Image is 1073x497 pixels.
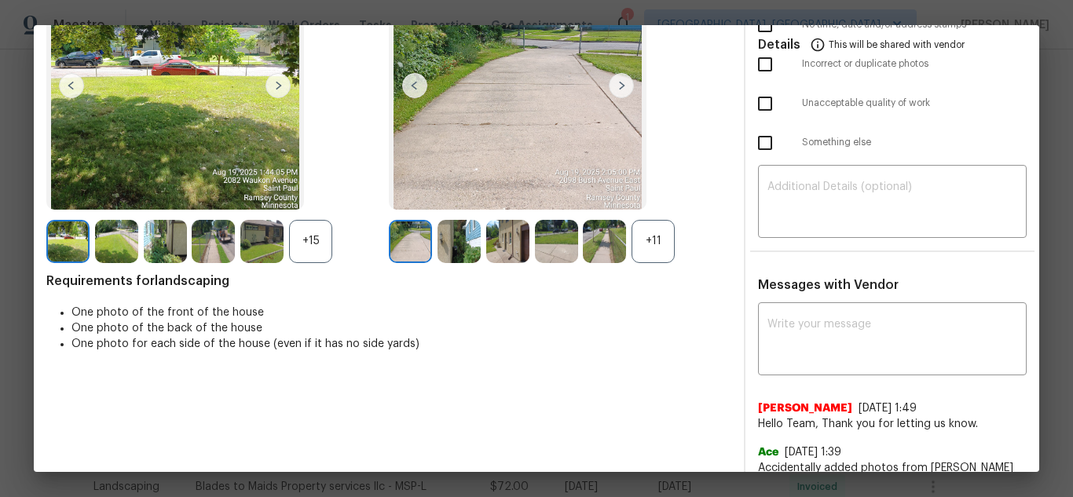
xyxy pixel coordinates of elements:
[802,136,1027,149] span: Something else
[758,279,899,291] span: Messages with Vendor
[289,220,332,263] div: +15
[402,73,427,98] img: left-chevron-button-url
[758,25,800,63] span: Details
[71,336,731,352] li: One photo for each side of the house (even if it has no side yards)
[745,123,1039,163] div: Something else
[859,403,917,414] span: [DATE] 1:49
[758,460,1027,492] span: Accidentally added photos from [PERSON_NAME][GEOGRAPHIC_DATA] in the before
[758,444,778,460] span: Ace
[71,320,731,336] li: One photo of the back of the house
[829,25,965,63] span: This will be shared with vendor
[71,305,731,320] li: One photo of the front of the house
[266,73,291,98] img: right-chevron-button-url
[745,84,1039,123] div: Unacceptable quality of work
[802,97,1027,110] span: Unacceptable quality of work
[758,400,852,416] span: [PERSON_NAME]
[59,73,84,98] img: left-chevron-button-url
[632,220,675,263] div: +11
[802,57,1027,71] span: Incorrect or duplicate photos
[745,45,1039,84] div: Incorrect or duplicate photos
[609,73,634,98] img: right-chevron-button-url
[785,447,841,458] span: [DATE] 1:39
[46,273,731,289] span: Requirements for landscaping
[758,416,1027,432] span: Hello Team, Thank you for letting us know.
